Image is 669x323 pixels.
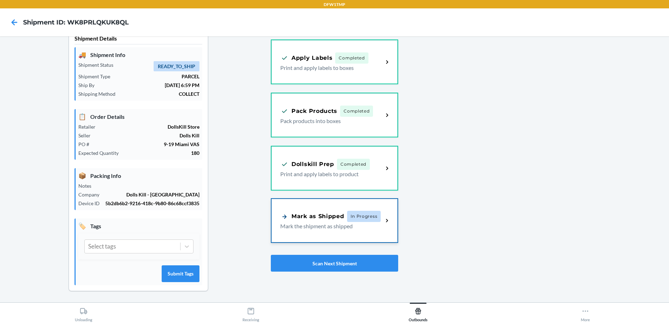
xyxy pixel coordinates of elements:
p: Pack products into boxes [280,117,378,125]
div: Outbounds [409,304,428,322]
p: Shipping Method [78,90,121,98]
p: Packing Info [78,171,199,180]
a: Mark as ShippedIn ProgressMark the shipment as shipped [271,198,398,243]
p: Mark the shipment as shipped [280,222,378,230]
div: Dollskill Prep [280,160,334,168]
div: Pack Products [280,107,337,115]
p: Tags [78,221,199,231]
p: Seller [78,132,96,139]
p: 180 [124,149,199,157]
p: Shipment Info [78,50,199,59]
span: 📋 [78,112,86,121]
p: Notes [78,182,97,189]
p: [DATE] 6:59 PM [100,81,199,89]
div: Select tags [88,242,116,251]
a: Pack ProductsCompletedPack products into boxes [271,93,398,137]
a: Apply LabelsCompletedPrint and apply labels to boxes [271,40,398,84]
button: Submit Tags [162,265,199,282]
p: Shipment Type [78,73,116,80]
div: Apply Labels [280,53,332,62]
a: Dollskill PrepCompletedPrint and apply labels to product [271,146,398,191]
p: Print and apply labels to product [280,170,378,178]
p: Order Details [78,112,199,121]
span: Completed [340,106,373,117]
p: 9-19 Miami VAS [95,141,199,148]
div: More [581,304,590,322]
span: Completed [335,52,368,64]
div: Receiving [242,304,259,322]
span: 📦 [78,171,86,180]
p: Shipment Details [75,34,202,44]
p: Dolls Kill [96,132,199,139]
p: Dolls Kill - [GEOGRAPHIC_DATA] [105,191,199,198]
p: COLLECT [121,90,199,98]
p: Shipment Status [78,61,119,69]
p: Device ID [78,200,105,207]
p: Expected Quantity [78,149,124,157]
p: PO # [78,141,95,148]
button: More [502,303,669,322]
p: Retailer [78,123,101,130]
button: Outbounds [334,303,502,322]
div: Unloading [75,304,92,322]
button: Receiving [167,303,334,322]
p: PARCEL [116,73,199,80]
p: 5b2db6b2-9216-418c-9b80-86c68ccf3835 [105,200,199,207]
button: Scan Next Shipment [271,255,398,272]
p: DFW1TMP [324,1,345,8]
p: DollsKill Store [101,123,199,130]
span: Completed [337,159,370,170]
span: 🚚 [78,50,86,59]
span: In Progress [347,211,381,222]
div: Mark as Shipped [280,212,344,221]
h4: Shipment ID: WK8PRLQKUK8QL [23,18,129,27]
p: Ship By [78,81,100,89]
span: 🏷️ [78,221,86,231]
p: Print and apply labels to boxes [280,64,378,72]
p: Company [78,191,105,198]
span: READY_TO_SHIP [154,61,199,71]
